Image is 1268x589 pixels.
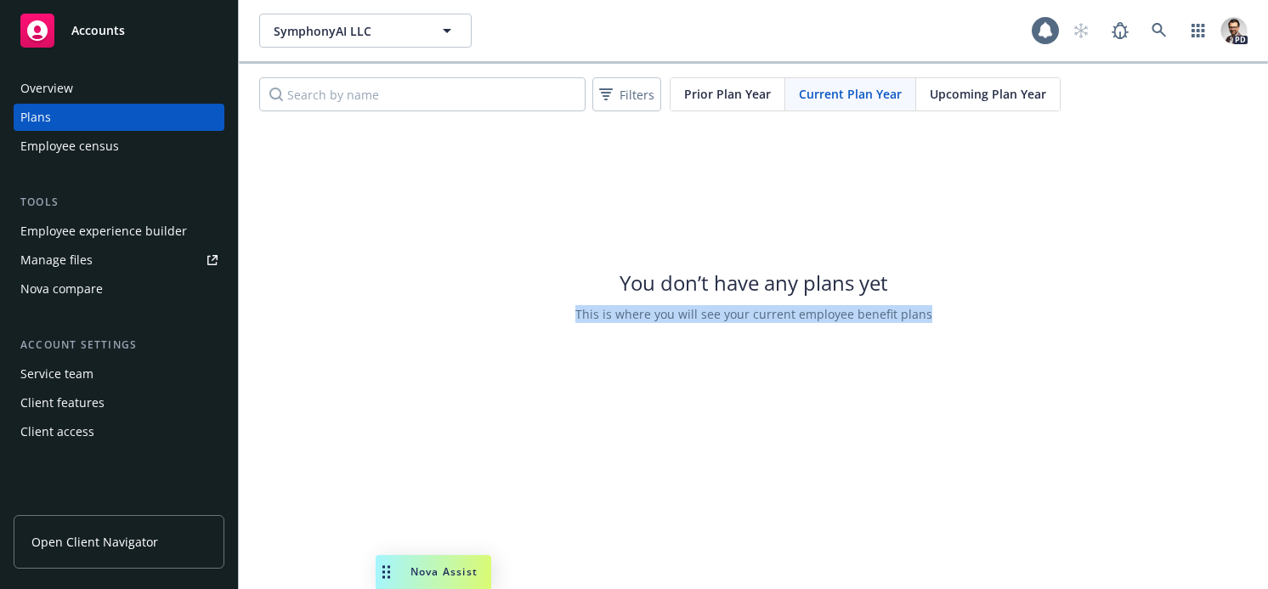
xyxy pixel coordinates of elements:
a: Manage files [14,246,224,274]
div: Overview [20,75,73,102]
img: photo [1220,17,1248,44]
span: Upcoming Plan Year [930,85,1046,103]
span: Accounts [71,24,125,37]
div: Tools [14,194,224,211]
button: Nova Assist [376,555,491,589]
input: Search by name [259,77,586,111]
span: Filters [596,82,658,107]
a: Start snowing [1064,14,1098,48]
a: Overview [14,75,224,102]
span: SymphonyAI LLC [274,22,421,40]
a: Service team [14,360,224,388]
div: Plans [20,104,51,131]
a: Plans [14,104,224,131]
div: Service team [20,360,93,388]
div: Client features [20,389,105,416]
div: Employee census [20,133,119,160]
button: Filters [592,77,661,111]
div: Manage files [20,246,93,274]
span: You don’t have any plans yet [620,269,888,297]
a: Employee census [14,133,224,160]
a: Search [1142,14,1176,48]
div: Nova compare [20,275,103,303]
a: Accounts [14,7,224,54]
div: Employee experience builder [20,218,187,245]
a: Switch app [1181,14,1215,48]
span: Filters [620,86,654,104]
span: Prior Plan Year [684,85,771,103]
a: Client features [14,389,224,416]
a: Report a Bug [1103,14,1137,48]
span: Open Client Navigator [31,533,158,551]
div: Account settings [14,337,224,354]
span: Current Plan Year [799,85,902,103]
a: Client access [14,418,224,445]
span: Nova Assist [410,564,478,579]
div: Client access [20,418,94,445]
div: Drag to move [376,555,397,589]
a: Nova compare [14,275,224,303]
button: SymphonyAI LLC [259,14,472,48]
a: Employee experience builder [14,218,224,245]
span: This is where you will see your current employee benefit plans [575,305,932,323]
